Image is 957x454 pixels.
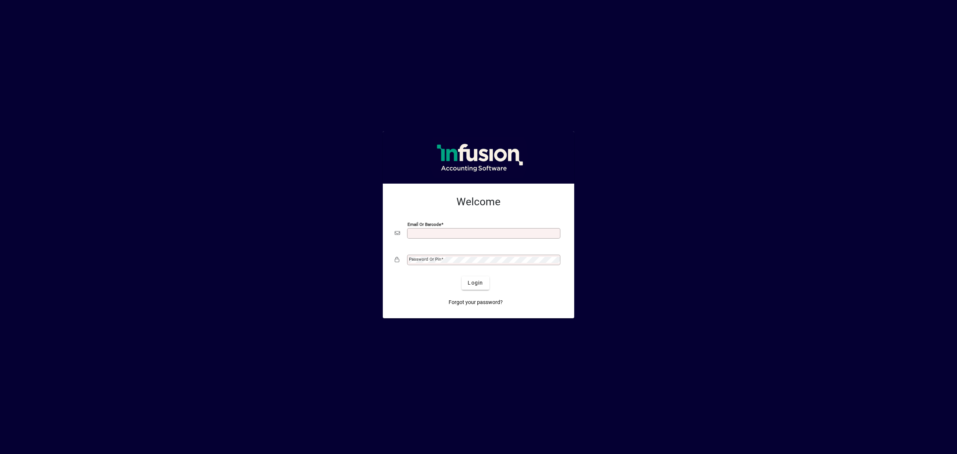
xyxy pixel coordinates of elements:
[395,196,562,208] h2: Welcome
[468,279,483,287] span: Login
[409,257,441,262] mat-label: Password or Pin
[449,298,503,306] span: Forgot your password?
[407,221,441,227] mat-label: Email or Barcode
[462,276,489,290] button: Login
[446,296,506,309] a: Forgot your password?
